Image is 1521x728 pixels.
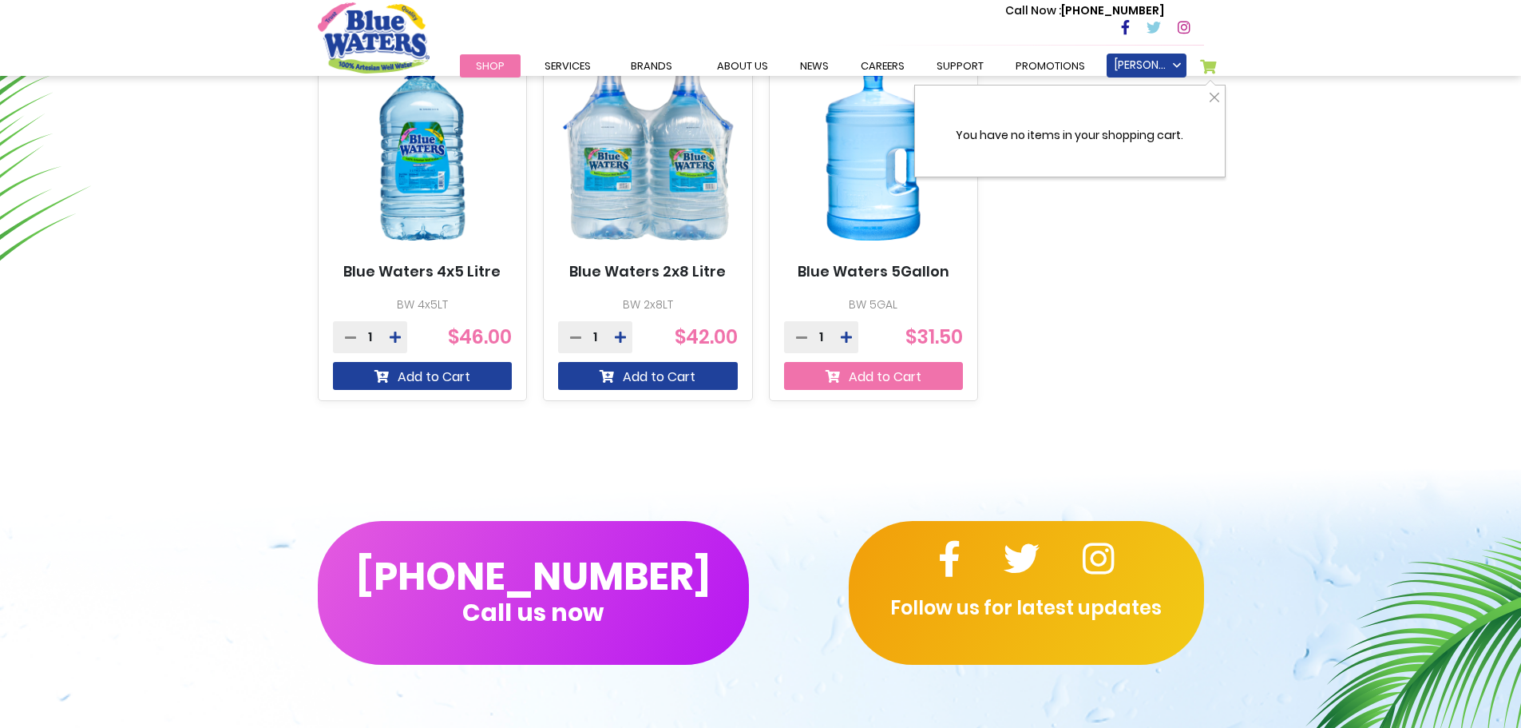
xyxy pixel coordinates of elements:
[905,324,963,350] span: $31.50
[1005,2,1061,18] span: Call Now :
[921,54,1000,78] a: support
[569,263,726,280] a: Blue Waters 2x8 Litre
[333,39,513,264] img: Blue Waters 4x5 Litre
[545,58,591,74] span: Services
[333,296,513,313] p: BW 4x5LT
[631,58,672,74] span: Brands
[476,58,505,74] span: Shop
[318,521,749,665] button: [PHONE_NUMBER]Call us now
[448,324,512,350] span: $46.00
[798,263,949,280] a: Blue Waters 5Gallon
[333,362,513,390] button: Add to Cart
[675,324,738,350] span: $42.00
[849,594,1204,623] p: Follow us for latest updates
[845,54,921,78] a: careers
[462,608,604,617] span: Call us now
[1107,54,1186,78] a: [PERSON_NAME]
[558,39,738,264] img: Blue Waters 2x8 Litre
[784,39,964,264] img: Blue Waters 5Gallon
[558,362,738,390] button: Add to Cart
[318,2,430,73] a: store logo
[784,54,845,78] a: News
[1000,54,1101,78] a: Promotions
[1005,2,1164,19] p: [PHONE_NUMBER]
[784,362,964,390] button: Add to Cart
[343,263,501,280] a: Blue Waters 4x5 Litre
[784,296,964,313] p: BW 5GAL
[931,105,1209,157] strong: You have no items in your shopping cart.
[701,54,784,78] a: about us
[558,296,738,313] p: BW 2x8LT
